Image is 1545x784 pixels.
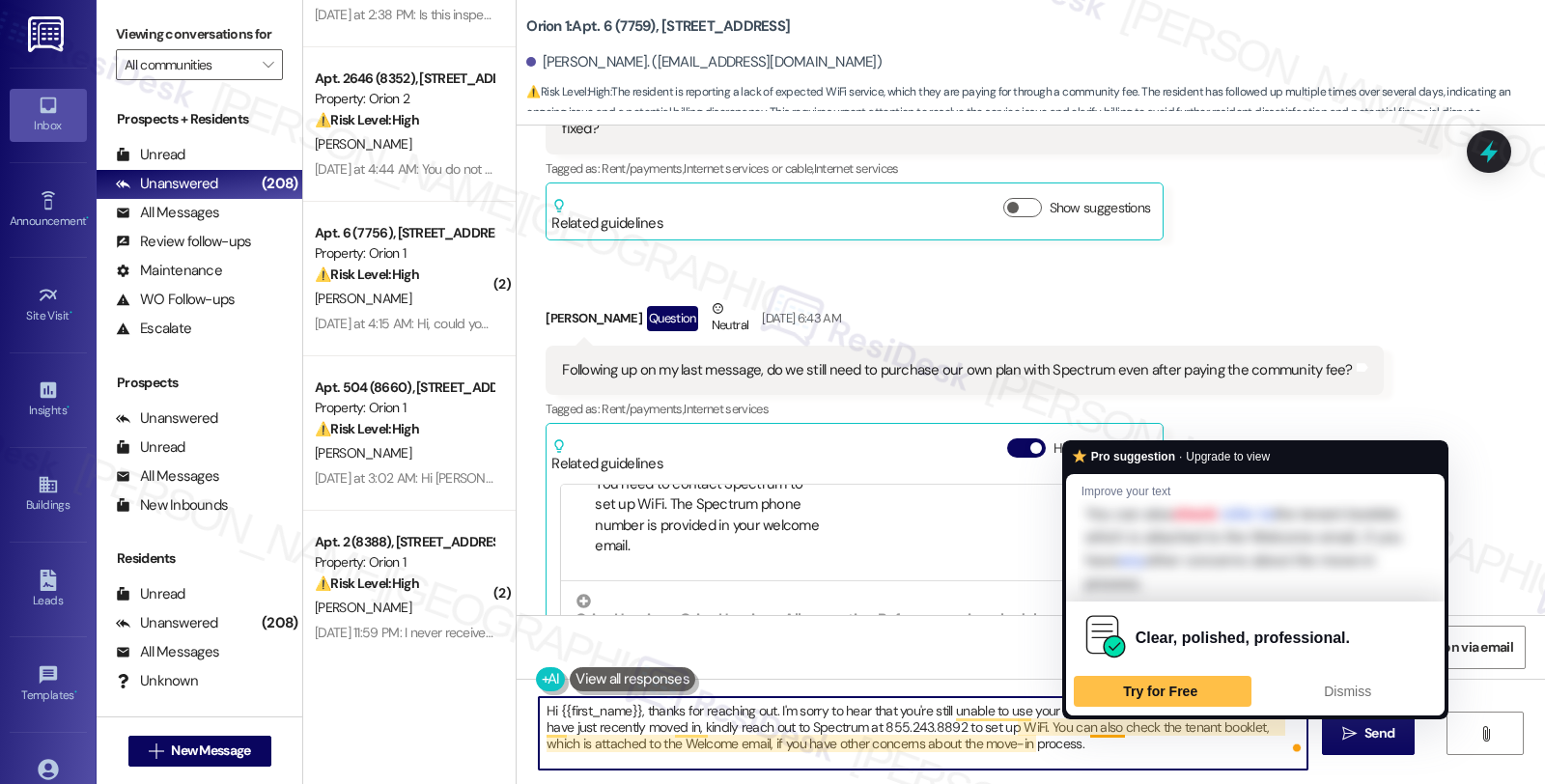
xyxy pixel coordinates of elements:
[257,608,302,638] div: (208)
[315,266,419,283] strong: ⚠️ Risk Level: High
[74,686,77,699] span: •
[315,89,493,109] div: Property: Orion 2
[97,548,302,569] div: Residents
[1342,726,1357,742] i: 
[526,16,790,37] b: Orion 1: Apt. 6 (7759), [STREET_ADDRESS]
[315,243,493,264] div: Property: Orion 1
[757,308,841,328] div: [DATE] 6:43 AM
[526,84,609,99] strong: ⚠️ Risk Level: High
[562,360,1352,380] div: Following up on my last message, do we still need to purchase our own plan with Spectrum even aft...
[1364,723,1394,743] span: Send
[171,741,250,761] span: New Message
[315,420,419,437] strong: ⚠️ Risk Level: High
[10,89,87,141] a: Inbox
[116,203,219,223] div: All Messages
[315,398,493,418] div: Property: Orion 1
[526,82,1545,124] span: : The resident is reporting a lack of expected WiFi service, which they are paying for through a ...
[546,395,1383,423] div: Tagged as:
[67,401,70,414] span: •
[546,298,1383,346] div: [PERSON_NAME]
[10,374,87,426] a: Insights •
[116,290,235,310] div: WO Follow-ups
[684,160,813,177] span: Internet services or cable ,
[315,290,411,307] span: [PERSON_NAME]
[814,160,899,177] span: Internet services
[546,154,1442,182] div: Tagged as:
[116,466,219,487] div: All Messages
[595,474,824,557] li: You need to contact Spectrum to set up WiFi. The Spectrum phone number is provided in your welcom...
[257,169,302,199] div: (208)
[116,232,251,252] div: Review follow-ups
[315,574,419,592] strong: ⚠️ Risk Level: High
[10,468,87,520] a: Buildings
[116,584,185,604] div: Unread
[708,298,752,339] div: Neutral
[149,743,163,759] i: 
[595,557,824,599] li: Where can I find the Spectrum phone number?
[315,599,411,616] span: [PERSON_NAME]
[116,495,228,516] div: New Inbounds
[116,642,219,662] div: All Messages
[116,19,283,49] label: Viewing conversations for
[647,306,698,330] div: Question
[28,16,68,52] img: ResiDesk Logo
[684,401,769,417] span: Internet services
[551,438,663,474] div: Related guidelines
[97,109,302,129] div: Prospects + Residents
[315,6,1409,23] div: [DATE] at 2:38 PM: Is this inspection mandatory?! We received this email [DATE] but our friends, ...
[315,378,493,398] div: Apt. 504 (8660), [STREET_ADDRESS]
[1050,198,1151,218] label: Show suggestions
[116,613,218,633] div: Unanswered
[315,135,411,153] span: [PERSON_NAME]
[315,69,493,89] div: Apt. 2646 (8352), [STREET_ADDRESS]
[526,52,882,72] div: [PERSON_NAME]. ([EMAIL_ADDRESS][DOMAIN_NAME])
[602,160,684,177] span: Rent/payments ,
[263,57,273,72] i: 
[315,444,411,462] span: [PERSON_NAME]
[116,671,198,691] div: Unknown
[116,319,191,339] div: Escalate
[10,658,87,711] a: Templates •
[10,564,87,616] a: Leads
[86,211,89,225] span: •
[116,145,185,165] div: Unread
[116,261,222,281] div: Maintenance
[128,736,271,767] button: New Message
[116,408,218,429] div: Unanswered
[125,49,252,80] input: All communities
[551,198,663,234] div: Related guidelines
[315,160,1510,178] div: [DATE] at 4:44 AM: You do not have permission to enter the unit without the tenant present. Pleas...
[315,532,493,552] div: Apt. 2 (8388), [STREET_ADDRESS]
[1322,712,1416,755] button: Send
[1053,438,1151,459] label: Hide Suggestions
[10,279,87,331] a: Site Visit •
[539,697,1307,770] textarea: To enrich screen reader interactions, please activate Accessibility in Grammarly extension settings
[70,306,72,320] span: •
[602,401,684,417] span: Rent/payments ,
[97,373,302,393] div: Prospects
[116,174,218,194] div: Unanswered
[1478,726,1493,742] i: 
[315,223,493,243] div: Apt. 6 (7756), [STREET_ADDRESS]
[576,594,1126,692] div: Orion Housing - Orion Housing - All properties: Before move-in, schedule your move-in date if nee...
[315,552,493,573] div: Property: Orion 1
[315,111,419,128] strong: ⚠️ Risk Level: High
[116,437,185,458] div: Unread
